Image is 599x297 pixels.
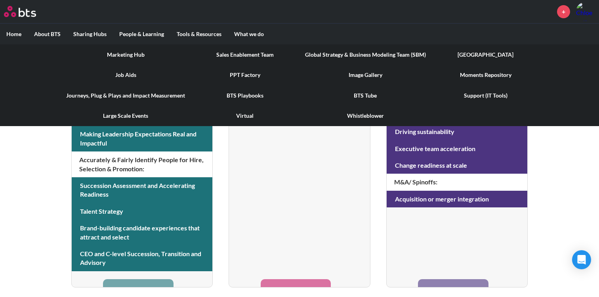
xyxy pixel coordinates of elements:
[387,174,527,190] h4: M&A/ Spinoffs :
[4,6,36,17] img: BTS Logo
[572,250,591,269] div: Open Intercom Messenger
[4,6,51,17] a: Go home
[67,24,113,44] label: Sharing Hubs
[113,24,170,44] label: People & Learning
[72,151,212,177] h4: Accurately & Fairly Identify People for Hire, Selection & Promotion :
[576,2,595,21] a: Profile
[228,24,270,44] label: What we do
[170,24,228,44] label: Tools & Resources
[28,24,67,44] label: About BTS
[576,2,595,21] img: Chloe Rowe
[557,5,570,18] a: +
